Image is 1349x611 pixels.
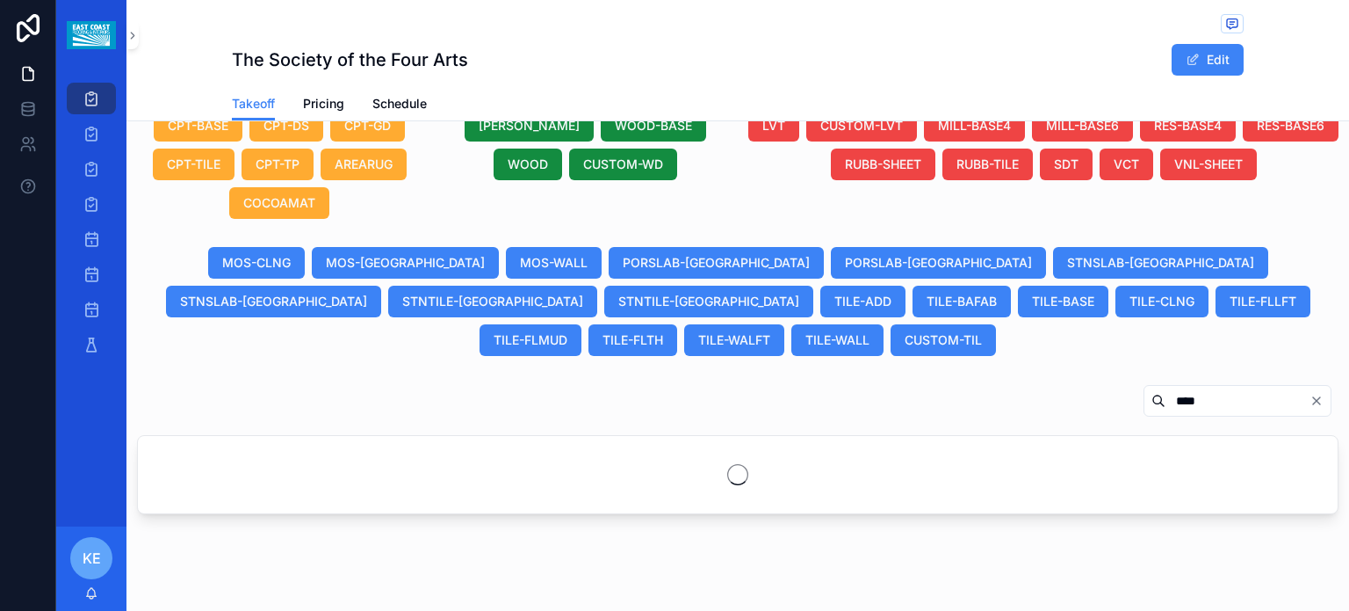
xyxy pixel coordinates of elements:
[180,293,367,310] span: STNSLAB-[GEOGRAPHIC_DATA]
[1115,286,1208,317] button: TILE-CLNG
[242,149,314,180] button: CPT-TP
[67,21,115,49] img: App logo
[831,149,935,180] button: RUBB-SHEET
[820,286,905,317] button: TILE-ADD
[1172,44,1244,76] button: Edit
[303,95,344,113] span: Pricing
[938,117,1011,135] span: MILL-BASE4
[684,324,784,356] button: TILE-WALFT
[312,247,499,279] button: MOS-[GEOGRAPHIC_DATA]
[249,110,323,142] button: CPT-DS
[602,331,663,349] span: TILE-FLTH
[402,293,583,310] span: STNTILE-[GEOGRAPHIC_DATA]
[1243,110,1338,142] button: RES-BASE6
[154,110,242,142] button: CPT-BASE
[520,254,588,272] span: MOS-WALL
[615,117,692,135] span: WOOD-BASE
[1129,293,1194,310] span: TILE-CLNG
[388,286,597,317] button: STNTILE-[GEOGRAPHIC_DATA]
[806,110,917,142] button: CUSTOM-LVT
[83,548,101,569] span: KE
[243,194,315,212] span: COCOAMAT
[222,254,291,272] span: MOS-CLNG
[480,324,581,356] button: TILE-FLMUD
[232,95,275,113] span: Takeoff
[1053,247,1268,279] button: STNSLAB-[GEOGRAPHIC_DATA]
[1032,110,1133,142] button: MILL-BASE6
[479,117,580,135] span: [PERSON_NAME]
[372,88,427,123] a: Schedule
[913,286,1011,317] button: TILE-BAFAB
[845,254,1032,272] span: PORSLAB-[GEOGRAPHIC_DATA]
[1054,156,1078,173] span: SDT
[942,149,1033,180] button: RUBB-TILE
[791,324,884,356] button: TILE-WALL
[1100,149,1153,180] button: VCT
[508,156,548,173] span: WOOD
[609,247,824,279] button: PORSLAB-[GEOGRAPHIC_DATA]
[335,156,393,173] span: AREARUG
[831,247,1046,279] button: PORSLAB-[GEOGRAPHIC_DATA]
[762,117,785,135] span: LVT
[168,117,228,135] span: CPT-BASE
[924,110,1025,142] button: MILL-BASE4
[1114,156,1139,173] span: VCT
[256,156,299,173] span: CPT-TP
[344,117,391,135] span: CPT-GD
[956,156,1019,173] span: RUBB-TILE
[1216,286,1310,317] button: TILE-FLLFT
[569,149,677,180] button: CUSTOM-WD
[494,331,567,349] span: TILE-FLMUD
[326,254,485,272] span: MOS-[GEOGRAPHIC_DATA]
[56,70,126,383] div: scrollable content
[834,293,891,310] span: TILE-ADD
[1032,293,1094,310] span: TILE-BASE
[891,324,996,356] button: CUSTOM-TIL
[506,247,602,279] button: MOS-WALL
[465,110,594,142] button: [PERSON_NAME]
[588,324,677,356] button: TILE-FLTH
[1160,149,1257,180] button: VNL-SHEET
[1018,286,1108,317] button: TILE-BASE
[372,95,427,113] span: Schedule
[805,331,869,349] span: TILE-WALL
[618,293,799,310] span: STNTILE-[GEOGRAPHIC_DATA]
[927,293,997,310] span: TILE-BAFAB
[601,110,706,142] button: WOOD-BASE
[1067,254,1254,272] span: STNSLAB-[GEOGRAPHIC_DATA]
[845,156,921,173] span: RUBB-SHEET
[1230,293,1296,310] span: TILE-FLLFT
[167,156,220,173] span: CPT-TILE
[232,47,468,72] h1: The Society of the Four Arts
[494,149,562,180] button: WOOD
[820,117,903,135] span: CUSTOM-LVT
[303,88,344,123] a: Pricing
[623,254,810,272] span: PORSLAB-[GEOGRAPHIC_DATA]
[1140,110,1236,142] button: RES-BASE4
[1174,156,1243,173] span: VNL-SHEET
[232,88,275,121] a: Takeoff
[208,247,305,279] button: MOS-CLNG
[229,187,329,219] button: COCOAMAT
[698,331,770,349] span: TILE-WALFT
[1154,117,1222,135] span: RES-BASE4
[263,117,309,135] span: CPT-DS
[748,110,799,142] button: LVT
[321,149,407,180] button: AREARUG
[905,331,982,349] span: CUSTOM-TIL
[583,156,663,173] span: CUSTOM-WD
[1046,117,1119,135] span: MILL-BASE6
[1309,394,1331,408] button: Clear
[1040,149,1093,180] button: SDT
[166,286,381,317] button: STNSLAB-[GEOGRAPHIC_DATA]
[604,286,813,317] button: STNTILE-[GEOGRAPHIC_DATA]
[330,110,405,142] button: CPT-GD
[153,149,234,180] button: CPT-TILE
[1257,117,1324,135] span: RES-BASE6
